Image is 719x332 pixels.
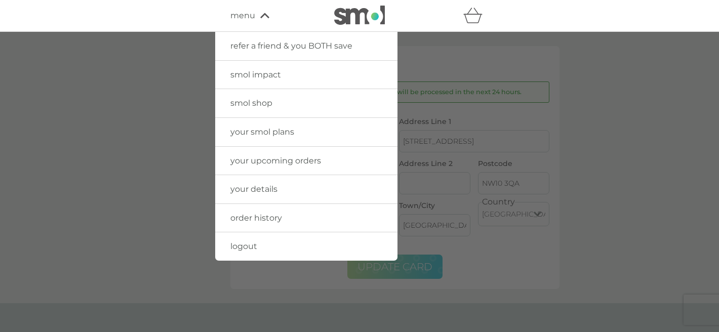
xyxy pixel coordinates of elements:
span: menu [230,9,255,22]
span: your upcoming orders [230,156,321,165]
a: logout [215,232,397,261]
a: your details [215,175,397,203]
span: logout [230,241,257,251]
span: order history [230,213,282,223]
span: smol shop [230,98,272,108]
a: refer a friend & you BOTH save [215,32,397,60]
span: smol impact [230,70,281,79]
div: basket [463,6,489,26]
span: your details [230,184,277,194]
a: your smol plans [215,118,397,146]
a: your upcoming orders [215,147,397,175]
span: your smol plans [230,127,294,137]
a: smol impact [215,61,397,89]
img: smol [334,6,385,25]
a: order history [215,204,397,232]
span: refer a friend & you BOTH save [230,41,352,51]
a: smol shop [215,89,397,117]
